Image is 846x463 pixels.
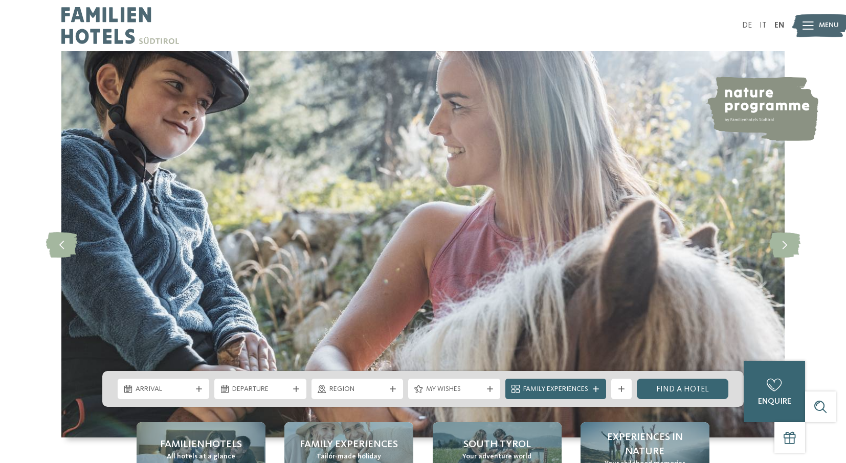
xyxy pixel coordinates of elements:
[760,21,767,30] a: IT
[819,20,839,31] span: Menu
[774,21,785,30] a: EN
[591,430,699,459] span: Experiences in nature
[232,384,288,395] span: Departure
[317,452,381,462] span: Tailor-made holiday
[136,384,191,395] span: Arrival
[61,51,785,437] img: Familienhotels Südtirol: The happy family places!
[300,437,398,452] span: Family Experiences
[463,437,531,452] span: South Tyrol
[426,384,482,395] span: My wishes
[742,21,752,30] a: DE
[758,398,791,406] span: enquire
[706,77,818,141] img: nature programme by Familienhotels Südtirol
[462,452,531,462] span: Your adventure world
[523,384,588,395] span: Family Experiences
[167,452,235,462] span: All hotels at a glance
[744,361,805,422] a: enquire
[160,437,242,452] span: Familienhotels
[637,379,728,399] a: Find a hotel
[329,384,385,395] span: Region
